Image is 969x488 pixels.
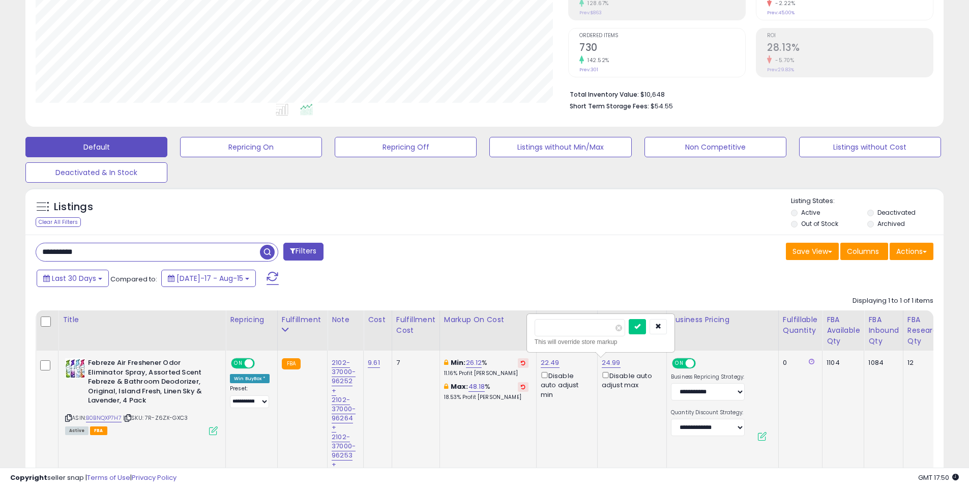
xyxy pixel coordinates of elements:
[444,314,532,325] div: Markup on Cost
[541,370,590,399] div: Disable auto adjust min
[180,137,322,157] button: Repricing On
[25,137,167,157] button: Default
[671,314,774,325] div: Business Pricing
[444,370,528,377] p: 11.16% Profit [PERSON_NAME]
[907,314,953,347] div: FBA Researching Qty
[466,358,482,368] a: 26.12
[90,426,107,435] span: FBA
[783,314,818,336] div: Fulfillable Quantity
[444,382,528,401] div: %
[890,243,933,260] button: Actions
[230,385,270,408] div: Preset:
[10,473,47,482] strong: Copyright
[877,208,916,217] label: Deactivated
[840,243,888,260] button: Columns
[161,270,256,287] button: [DATE]-17 - Aug-15
[801,219,838,228] label: Out of Stock
[65,426,89,435] span: All listings currently available for purchase on Amazon
[535,337,667,347] div: This will override store markup
[671,409,745,416] label: Quantity Discount Strategy:
[853,296,933,306] div: Displaying 1 to 1 of 1 items
[918,473,959,482] span: 2025-09-17 17:50 GMT
[65,358,85,379] img: 51QwLoJI+GL._SL40_.jpg
[110,274,157,284] span: Compared to:
[602,358,621,368] a: 24.99
[651,101,673,111] span: $54.55
[52,273,96,283] span: Last 30 Days
[282,314,323,325] div: Fulfillment
[451,382,468,391] b: Max:
[282,358,301,369] small: FBA
[86,414,122,422] a: B0BNQXP7H7
[468,382,485,392] a: 48.18
[332,314,359,325] div: Note
[439,310,536,351] th: The percentage added to the cost of goods (COGS) that forms the calculator for Min & Max prices.
[232,359,245,368] span: ON
[570,88,926,100] li: $10,648
[368,314,388,325] div: Cost
[230,374,270,383] div: Win BuyBox *
[283,243,323,261] button: Filters
[368,358,380,368] a: 9.61
[827,314,860,347] div: FBA Available Qty
[767,33,933,39] span: ROI
[579,10,602,16] small: Prev: $863
[396,314,435,336] div: Fulfillment Cost
[868,314,899,347] div: FBA inbound Qty
[671,374,745,381] label: Business Repricing Strategy:
[579,67,598,73] small: Prev: 301
[772,56,794,64] small: -5.70%
[63,314,221,325] div: Title
[177,273,243,283] span: [DATE]-17 - Aug-15
[335,137,477,157] button: Repricing Off
[847,246,879,256] span: Columns
[767,42,933,55] h2: 28.13%
[451,358,466,367] b: Min:
[644,137,786,157] button: Non Competitive
[801,208,820,217] label: Active
[868,358,895,367] div: 1084
[253,359,270,368] span: OFF
[37,270,109,287] button: Last 30 Days
[579,42,745,55] h2: 730
[767,10,795,16] small: Prev: 45.00%
[489,137,631,157] button: Listings without Min/Max
[132,473,177,482] a: Privacy Policy
[36,217,81,227] div: Clear All Filters
[10,473,177,483] div: seller snap | |
[783,358,814,367] div: 0
[827,358,856,367] div: 1104
[584,56,609,64] small: 142.52%
[444,394,528,401] p: 18.53% Profit [PERSON_NAME]
[799,137,941,157] button: Listings without Cost
[570,90,639,99] b: Total Inventory Value:
[541,358,560,368] a: 22.49
[694,359,711,368] span: OFF
[444,358,528,377] div: %
[767,67,794,73] small: Prev: 29.83%
[65,358,218,434] div: ASIN:
[673,359,686,368] span: ON
[230,314,273,325] div: Repricing
[570,102,649,110] b: Short Term Storage Fees:
[579,33,745,39] span: Ordered Items
[786,243,839,260] button: Save View
[88,358,212,408] b: Febreze Air Freshener Odor Eliminator Spray, Assorted Scent Febreze & Bathroom Deodorizer, Origin...
[25,162,167,183] button: Deactivated & In Stock
[877,219,905,228] label: Archived
[602,370,659,390] div: Disable auto adjust max
[87,473,130,482] a: Terms of Use
[54,200,93,214] h5: Listings
[791,196,944,206] p: Listing States:
[123,414,188,422] span: | SKU: 7R-Z6ZX-GXC3
[907,358,950,367] div: 12
[396,358,432,367] div: 7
